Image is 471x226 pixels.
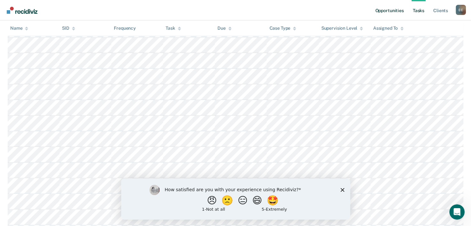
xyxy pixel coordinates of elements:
iframe: Intercom live chat [449,204,465,220]
div: Task [166,26,181,31]
div: Assigned To [373,26,404,31]
div: E C [456,5,466,15]
img: Recidiviz [7,7,37,14]
div: Case Type [269,26,296,31]
div: Frequency [114,26,136,31]
div: Due [217,26,232,31]
div: Supervision Level [321,26,363,31]
iframe: Survey by Kim from Recidiviz [121,178,350,220]
div: Name [10,26,28,31]
button: Profile dropdown button [456,5,466,15]
div: SID [62,26,75,31]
